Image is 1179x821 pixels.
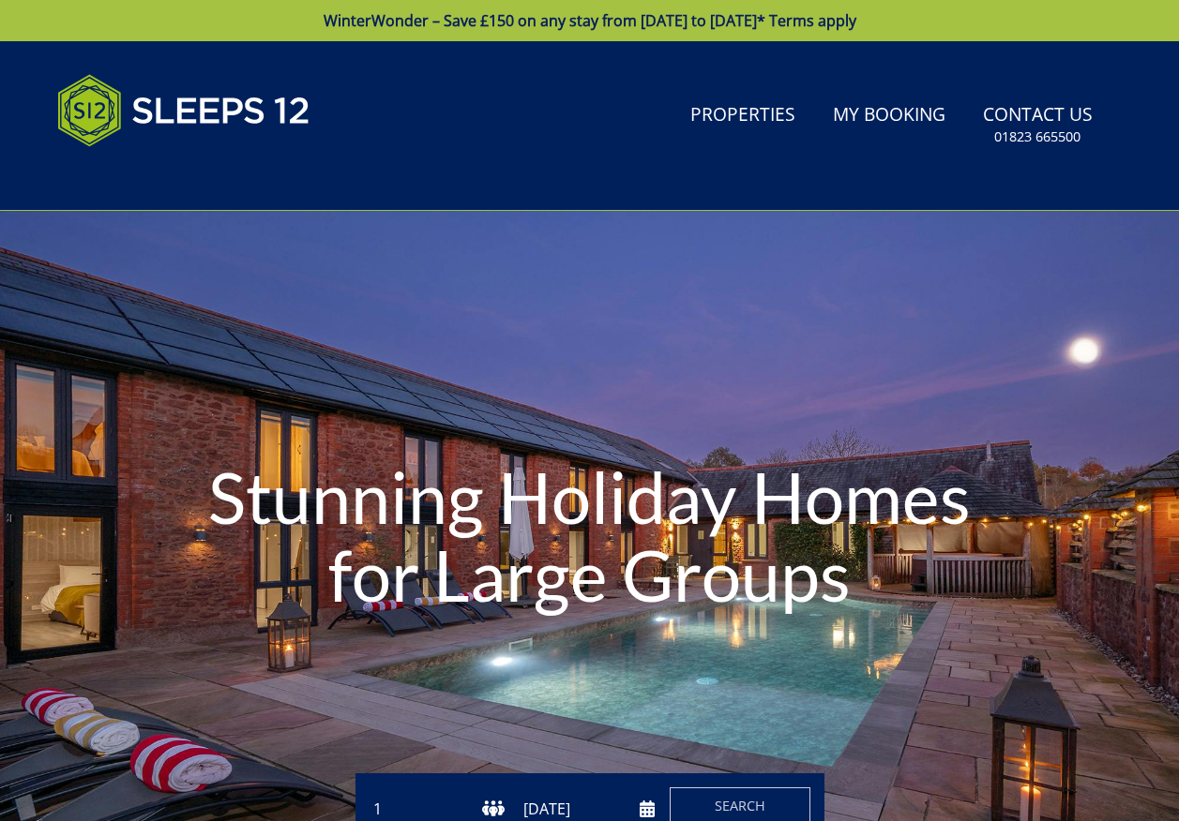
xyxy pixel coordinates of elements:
[57,64,310,157] img: Sleeps 12
[825,95,953,137] a: My Booking
[683,95,803,137] a: Properties
[715,797,765,814] span: Search
[177,421,1003,651] h1: Stunning Holiday Homes for Large Groups
[48,169,245,185] iframe: Customer reviews powered by Trustpilot
[994,127,1081,146] small: 01823 665500
[975,95,1100,156] a: Contact Us01823 665500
